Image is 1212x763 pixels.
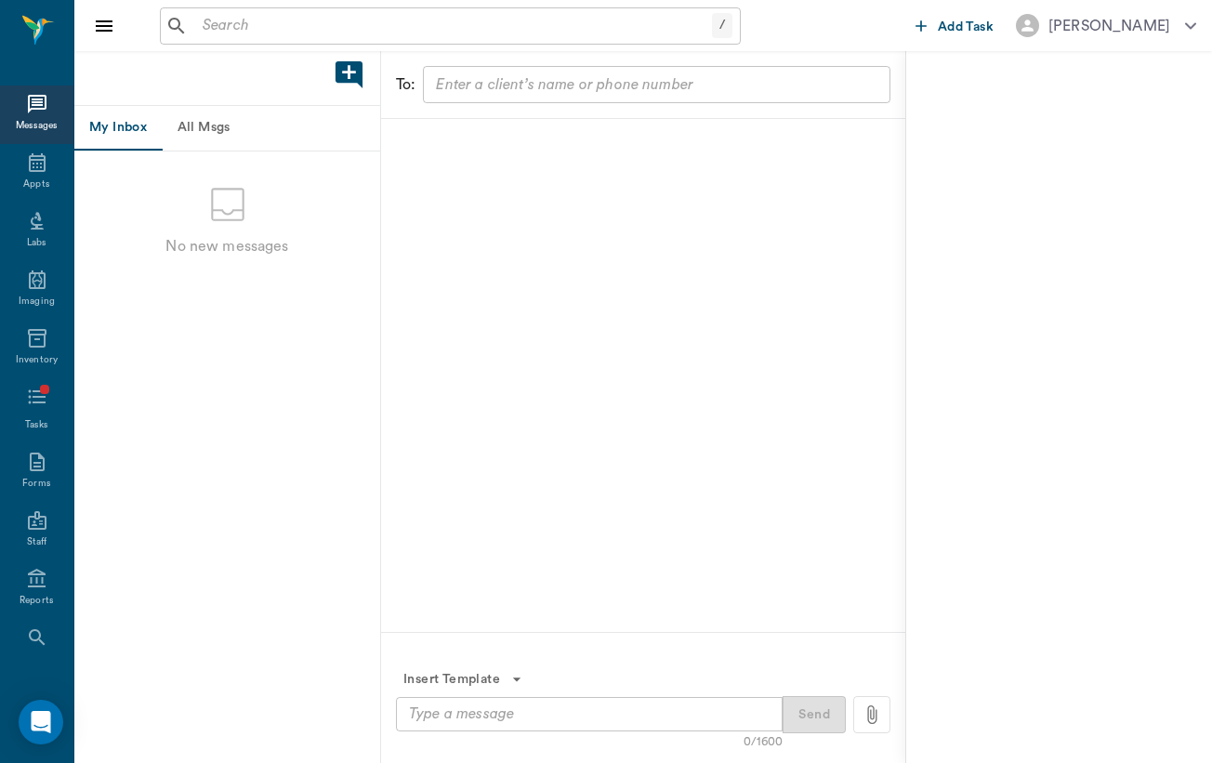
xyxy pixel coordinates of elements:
p: No new messages [165,235,288,257]
button: My Inbox [74,106,162,151]
div: Imaging [19,295,55,309]
div: Open Intercom Messenger [19,700,63,744]
button: Insert Template [396,663,530,697]
input: Enter a client’s name or phone number [428,72,882,98]
div: Appts [23,178,49,191]
div: Message tabs [74,106,380,151]
div: 0/1600 [744,733,783,751]
div: Labs [27,236,46,250]
button: [PERSON_NAME] [1001,8,1211,43]
div: [PERSON_NAME] [1048,15,1170,37]
div: Tasks [25,418,48,432]
button: Add Task [908,8,1001,43]
div: To: [396,73,415,96]
div: Messages [16,119,59,133]
div: Inventory [16,353,58,367]
button: Close drawer [86,7,123,45]
div: Staff [27,535,46,549]
input: Search [195,13,712,39]
div: Reports [20,594,54,608]
button: All Msgs [162,106,245,151]
div: / [712,13,732,38]
div: Forms [22,477,50,491]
